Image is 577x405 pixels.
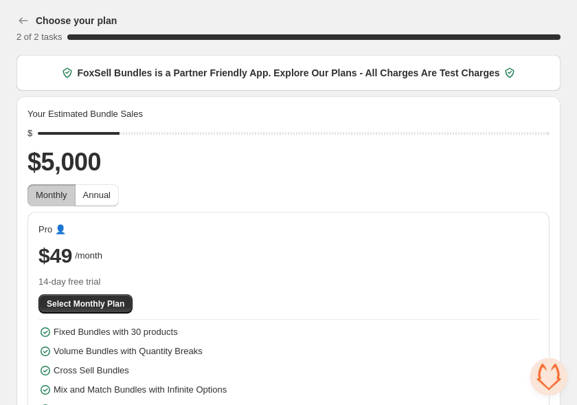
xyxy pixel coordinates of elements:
div: Open chat [530,358,567,395]
span: Fixed Bundles with 30 products [54,325,178,339]
span: Pro 👤 [38,223,66,237]
span: /month [75,249,102,263]
span: $49 [38,242,72,270]
button: Monthly [27,184,76,206]
button: Select Monthly Plan [38,294,133,314]
span: Annual [83,190,111,200]
span: Select Monthly Plan [47,298,124,309]
div: $ [27,127,32,140]
span: Your Estimated Bundle Sales [27,107,143,121]
h3: Choose your plan [36,14,117,28]
span: FoxSell Bundles is a Partner Friendly App. Explore Our Plans - All Charges Are Test Charges [77,66,499,80]
span: 2 of 2 tasks [16,32,62,42]
span: 14-day free trial [38,275,539,289]
span: Cross Sell Bundles [54,364,129,377]
button: Annual [75,184,119,206]
h2: $5,000 [27,146,550,179]
span: Volume Bundles with Quantity Breaks [54,344,203,358]
span: Mix and Match Bundles with Infinite Options [54,383,227,397]
span: Monthly [36,190,67,200]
